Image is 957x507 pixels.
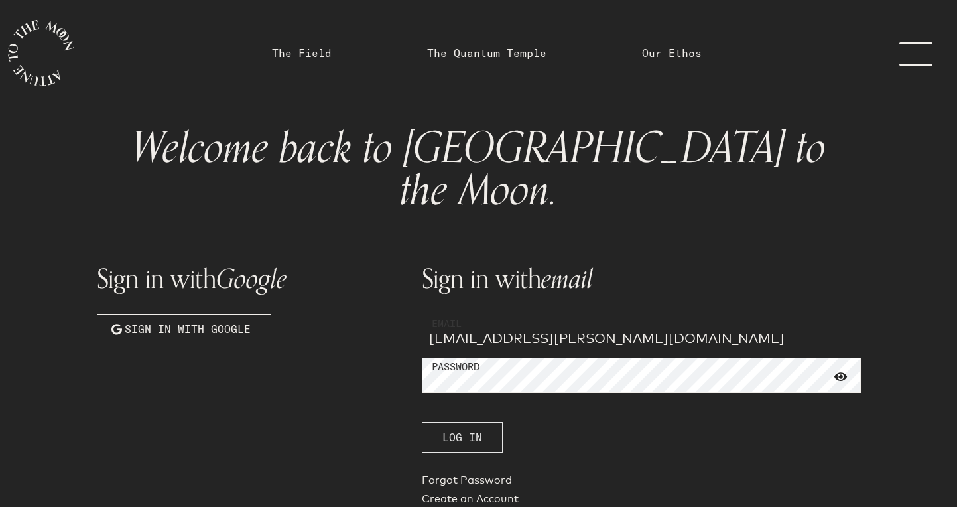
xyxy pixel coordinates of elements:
button: Log In [422,422,503,453]
label: Password [432,360,479,375]
a: Forgot Password [422,474,861,492]
button: Sign in with Google [97,314,271,344]
span: Google [216,257,287,301]
a: The Field [272,45,332,61]
a: The Quantum Temple [427,45,546,61]
input: YOUR EMAIL [422,314,861,350]
label: Email [432,317,462,332]
span: email [541,257,593,301]
h1: Welcome back to [GEOGRAPHIC_DATA] to the Moon. [107,127,850,212]
span: Log In [442,429,482,445]
h1: Sign in with [97,265,406,293]
span: Sign in with Google [125,321,251,337]
h1: Sign in with [422,265,861,293]
a: Our Ethos [642,45,702,61]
